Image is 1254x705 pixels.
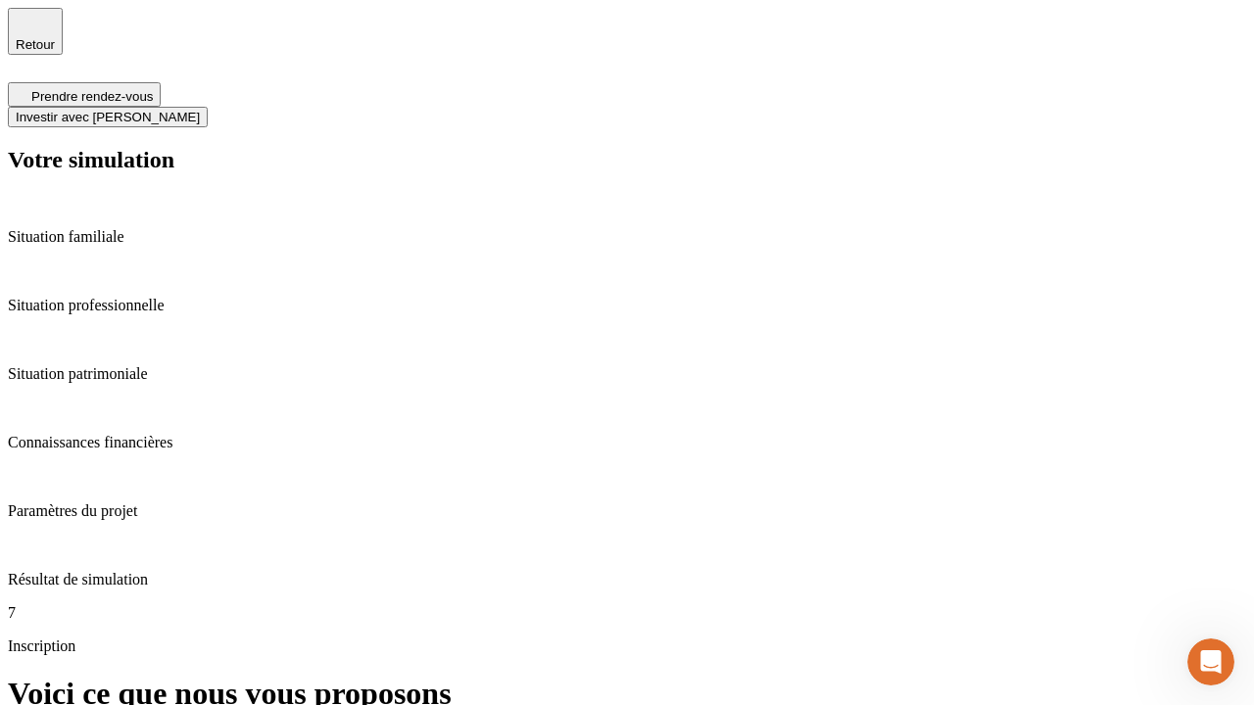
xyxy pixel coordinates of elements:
[8,434,1246,451] p: Connaissances financières
[8,297,1246,314] p: Situation professionnelle
[8,228,1246,246] p: Situation familiale
[8,107,208,127] button: Investir avec [PERSON_NAME]
[8,604,1246,622] p: 7
[8,82,161,107] button: Prendre rendez-vous
[31,89,153,104] span: Prendre rendez-vous
[8,571,1246,588] p: Résultat de simulation
[8,147,1246,173] h2: Votre simulation
[8,8,63,55] button: Retour
[8,365,1246,383] p: Situation patrimoniale
[16,37,55,52] span: Retour
[1187,638,1234,685] iframe: Intercom live chat
[8,502,1246,520] p: Paramètres du projet
[16,110,200,124] span: Investir avec [PERSON_NAME]
[8,637,1246,655] p: Inscription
